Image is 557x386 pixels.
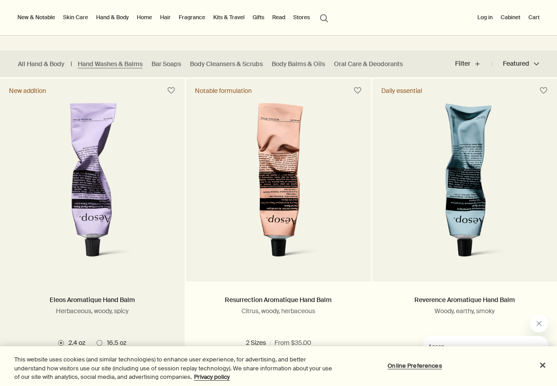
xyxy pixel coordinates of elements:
[414,296,515,304] a: Reverence Aromatique Hand Balm
[316,9,332,26] button: Open search
[61,12,90,23] a: Skin Care
[194,373,230,381] a: More information about your privacy, opens in a new tab
[250,339,271,347] span: 2.6 oz
[387,357,443,374] button: Online Preferences, Opens the preference center dialog
[5,19,112,44] span: Our consultants are available now to offer personalised product advice.
[533,355,553,375] button: Close
[190,60,263,68] a: Body Cleansers & Scrubs
[270,12,287,23] a: Read
[23,103,162,268] img: Eleos Aromatique Hand Balm in a purple aluminium tube.
[94,12,131,23] a: Hand & Body
[225,296,332,304] a: Resurrection Aromatique Hand Balm
[476,12,494,23] button: Log in
[401,315,548,377] div: Aesop says "Our consultants are available now to offer personalised product advice.". Open messag...
[291,12,312,23] button: Stores
[536,83,552,99] button: Save to cabinet
[288,339,312,347] span: 16.5 oz
[386,307,544,315] p: Woody, earthy, smoky
[372,103,557,281] a: Reverence Aromatique Hand Balm in aluminium tube
[350,83,366,99] button: Save to cabinet
[492,53,539,75] button: Featured
[251,12,266,23] a: Gifts
[50,296,135,304] a: Eleos Aromatique Hand Balm
[272,60,325,68] a: Body Balms & Oils
[18,60,64,68] a: All Hand & Body
[211,12,246,23] a: Kits & Travel
[199,307,357,315] p: Citrus, woody, herbaceous
[395,103,534,268] img: Reverence Aromatique Hand Balm in aluminium tube
[530,315,548,332] iframe: Close message from Aesop
[163,83,179,99] button: Save to cabinet
[9,87,46,95] div: New addition
[334,60,403,68] a: Oral Care & Deodorants
[423,336,548,377] iframe: Message from Aesop
[381,87,422,95] div: Daily essential
[135,12,154,23] a: Home
[527,12,541,23] button: Cart
[14,355,334,382] div: This website uses cookies (and similar technologies) to enhance user experience, for advertising,...
[177,12,207,23] a: Fragrance
[455,53,492,75] button: Filter
[13,307,171,315] p: Herbaceous, woody, spicy
[158,12,173,23] a: Hair
[64,339,85,347] span: 2.4 oz
[152,60,181,68] a: Bar Soaps
[209,103,348,268] img: Resurrection Aromatique Hand Balm in aluminium tube
[186,103,371,281] a: Resurrection Aromatique Hand Balm in aluminium tube
[195,87,252,95] div: Notable formulation
[102,339,127,347] span: 16.5 oz
[78,60,143,68] a: Hand Washes & Balms
[16,12,57,23] button: New & Notable
[499,12,522,23] a: Cabinet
